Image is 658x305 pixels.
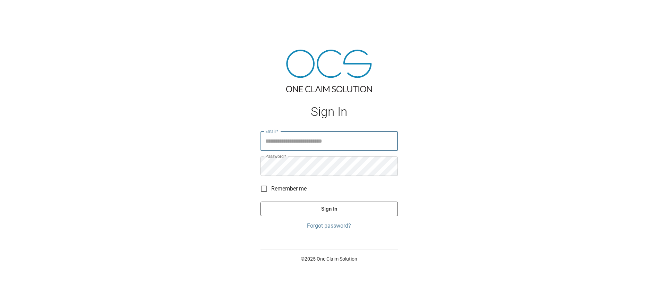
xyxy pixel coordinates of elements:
img: ocs-logo-tra.png [286,50,372,92]
p: © 2025 One Claim Solution [260,255,398,262]
img: ocs-logo-white-transparent.png [8,4,36,18]
button: Sign In [260,202,398,216]
span: Remember me [271,185,307,193]
label: Email [265,128,279,134]
a: Forgot password? [260,222,398,230]
h1: Sign In [260,105,398,119]
label: Password [265,153,286,159]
